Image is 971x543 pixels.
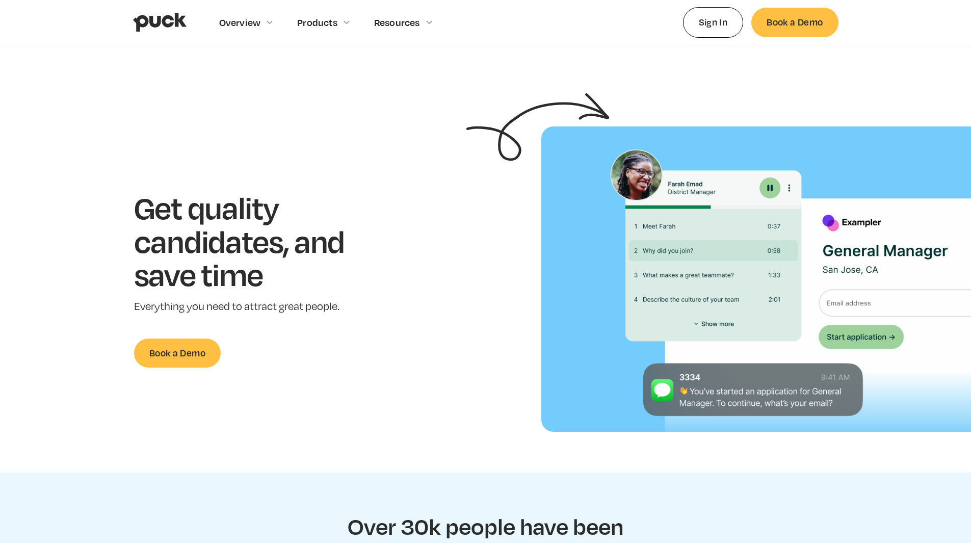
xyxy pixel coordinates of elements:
[134,339,221,368] a: Book a Demo
[134,299,376,314] p: Everything you need to attract great people.
[219,17,261,28] div: Overview
[374,17,420,28] div: Resources
[751,8,838,37] a: Book a Demo
[683,7,744,37] a: Sign In
[297,17,337,28] div: Products
[134,191,376,291] h1: Get quality candidates, and save time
